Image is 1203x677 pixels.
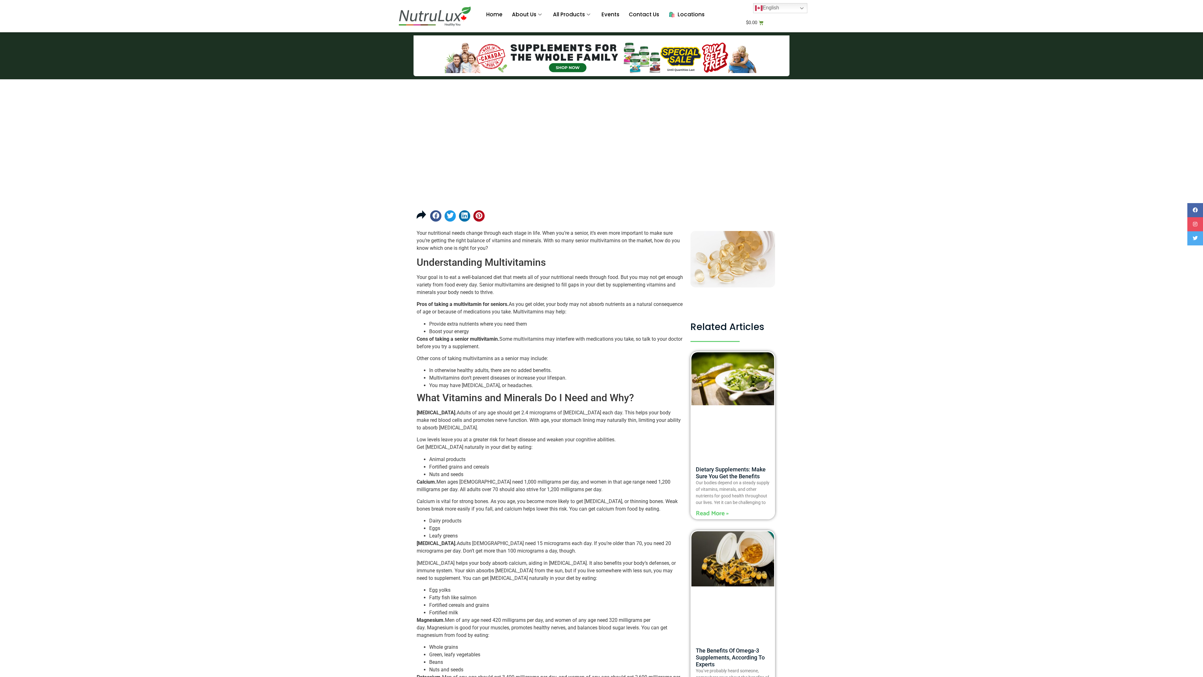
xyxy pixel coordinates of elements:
[417,617,684,639] p: Men of any age need 420 milligrams per day, and women of any age need 320 milligrams per day. Mag...
[417,410,457,416] strong: [MEDICAL_DATA].
[429,471,684,478] li: Nuts and seeds
[417,355,684,362] p: Other cons of taking multivitamins as a senior may include:
[417,301,509,307] strong: Pros of taking a multivitamin for seniors.
[417,540,684,555] p: Adults [DEMOGRAPHIC_DATA] need 15 micrograms each day. If you’re older than 70, you need 20 micro...
[459,210,470,222] div: Share on linkedin
[430,210,441,222] div: Share on facebook
[746,20,748,25] span: $
[429,532,684,540] li: Leafy greens
[417,540,457,546] strong: [MEDICAL_DATA].
[417,256,684,268] h2: Understanding Multivitamins
[429,367,684,374] li: In otherwise healthy adults, there are no added benefits.
[445,210,456,222] div: Share on twitter
[429,320,684,328] li: Provide extra nutrients where you need them
[429,463,684,471] li: Fortified grains and cereals
[738,17,771,29] a: $0.00
[417,559,684,582] p: [MEDICAL_DATA] helps your body absorb calcium, aiding in [MEDICAL_DATA]. It also benefits your bo...
[417,274,684,296] p: Your goal is to eat a well-balanced diet that meets all of your nutritional needs through food. B...
[696,508,729,519] a: Read more about Dietary Supplements: Make Sure You Get the Benefits
[417,392,684,404] h2: What Vitamins and Minerals Do I Need and Why?
[417,409,684,432] p: Adults of any age should get 2.4 micrograms of [MEDICAL_DATA] each day. This helps your body make...
[417,229,684,252] p: Your nutritional needs change through each stage in life. When you’re a senior, it’s even more im...
[429,643,684,651] li: Whole grains
[664,2,709,27] a: 🛍️ Locations
[690,322,775,332] h2: Related Articles
[696,647,765,667] a: The Benefits Of Omega-3 Supplements, According To Experts
[417,478,684,493] p: Men ages [DEMOGRAPHIC_DATA] need 1,000 milligrams per day, and women in that age range need 1,200...
[429,374,684,382] li: Multivitamins don’t prevent diseases or increase your lifespan.
[755,4,763,12] img: en
[417,336,499,342] strong: Cons of taking a senior multivitamin.
[417,498,684,513] p: Calcium is vital for strong bones. As you age, you become more likely to get [MEDICAL_DATA], or t...
[482,2,507,27] a: Home
[429,666,684,674] li: Nuts and seeds
[696,480,774,506] p: Our bodies depend on a steady supply of vitamins, minerals, and other nutrients for good health t...
[473,210,485,222] div: Share on pinterest
[429,328,684,335] li: Boost your energy
[624,2,664,27] a: Contact Us
[417,335,684,350] p: Some multivitamins may interfere with medications you take, so talk to your doctor before you try...
[429,601,684,609] li: Fortified cereals and grains
[753,3,807,13] a: English
[429,456,684,463] li: Animal products
[429,594,684,601] li: Fatty fish like salmon
[417,301,684,316] p: As you get older, your body may not absorb nutrients as a natural consequence of age or because o...
[548,2,597,27] a: All Products
[597,2,624,27] a: Events
[417,436,684,451] p: Low levels leave you at a greater risk for heart disease and weaken your cognitive abilities. Get...
[429,517,684,525] li: Dairy products
[696,466,766,480] a: Dietary Supplements: Make Sure You Get the Benefits
[417,479,436,485] strong: Calcium.
[746,20,757,25] bdi: 0.00
[417,617,445,623] strong: Magnesium.
[429,382,684,389] li: You may have [MEDICAL_DATA], or headaches.
[429,525,684,532] li: Eggs
[429,651,684,659] li: Green, leafy vegetables
[429,586,684,594] li: Egg yolks
[429,609,684,617] li: Fortified milk
[429,659,684,666] li: Beans
[507,2,548,27] a: About Us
